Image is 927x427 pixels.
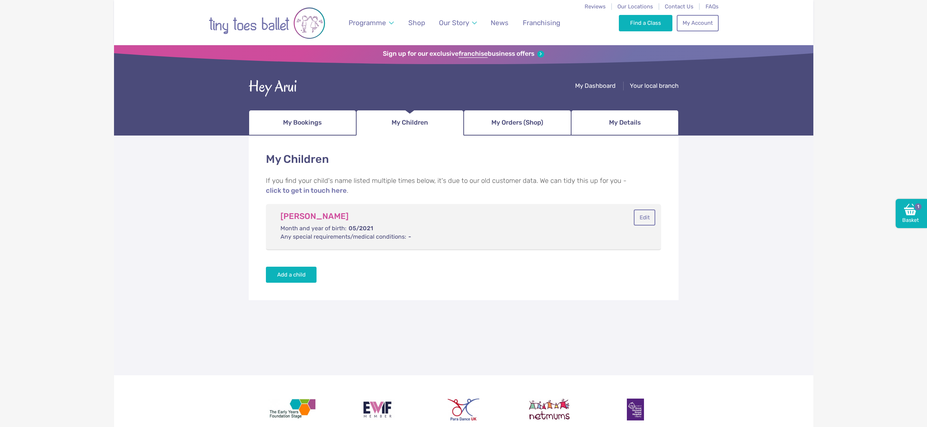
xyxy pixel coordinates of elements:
[491,19,508,27] span: News
[249,110,356,136] a: My Bookings
[435,14,480,31] a: Our Story
[585,3,606,10] a: Reviews
[349,19,386,27] span: Programme
[392,116,428,129] span: My Children
[487,14,512,31] a: News
[665,3,694,10] a: Contact Us
[268,399,316,420] img: The Early Years Foundation Stage
[209,5,325,42] img: tiny toes ballet
[383,50,544,58] a: Sign up for our exclusivefranchisebusiness offers
[630,82,679,89] span: Your local branch
[360,399,395,420] img: Encouraging Women Into Franchising
[459,50,488,58] strong: franchise
[519,14,563,31] a: Franchising
[405,14,428,31] a: Shop
[280,233,406,241] dt: Any special requirements/medical conditions:
[249,75,296,98] div: Hey Arui
[280,233,600,241] dd: -
[408,19,425,27] span: Shop
[575,82,616,91] a: My Dashboard
[280,211,600,222] h3: [PERSON_NAME]
[491,116,543,129] span: My Orders (Shop)
[523,19,560,27] span: Franchising
[617,3,653,10] a: Our Locations
[609,116,641,129] span: My Details
[266,176,661,196] p: If you find your child's name listed multiple times below, it's due to our old customer data. We ...
[634,209,655,226] button: Edit
[464,110,571,136] a: My Orders (Shop)
[283,116,322,129] span: My Bookings
[706,3,719,10] a: FAQs
[266,187,347,195] a: click to get in touch here
[677,15,718,31] a: My Account
[575,82,616,89] span: My Dashboard
[356,110,464,136] a: My Children
[619,15,672,31] a: Find a Class
[266,152,661,167] h1: My Children
[280,224,346,232] dt: Month and year of birth:
[280,224,600,232] dd: 05/2021
[571,110,679,136] a: My Details
[439,19,469,27] span: Our Story
[630,82,679,91] a: Your local branch
[345,14,397,31] a: Programme
[266,267,317,283] button: Add a child
[448,399,479,420] img: Para Dance UK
